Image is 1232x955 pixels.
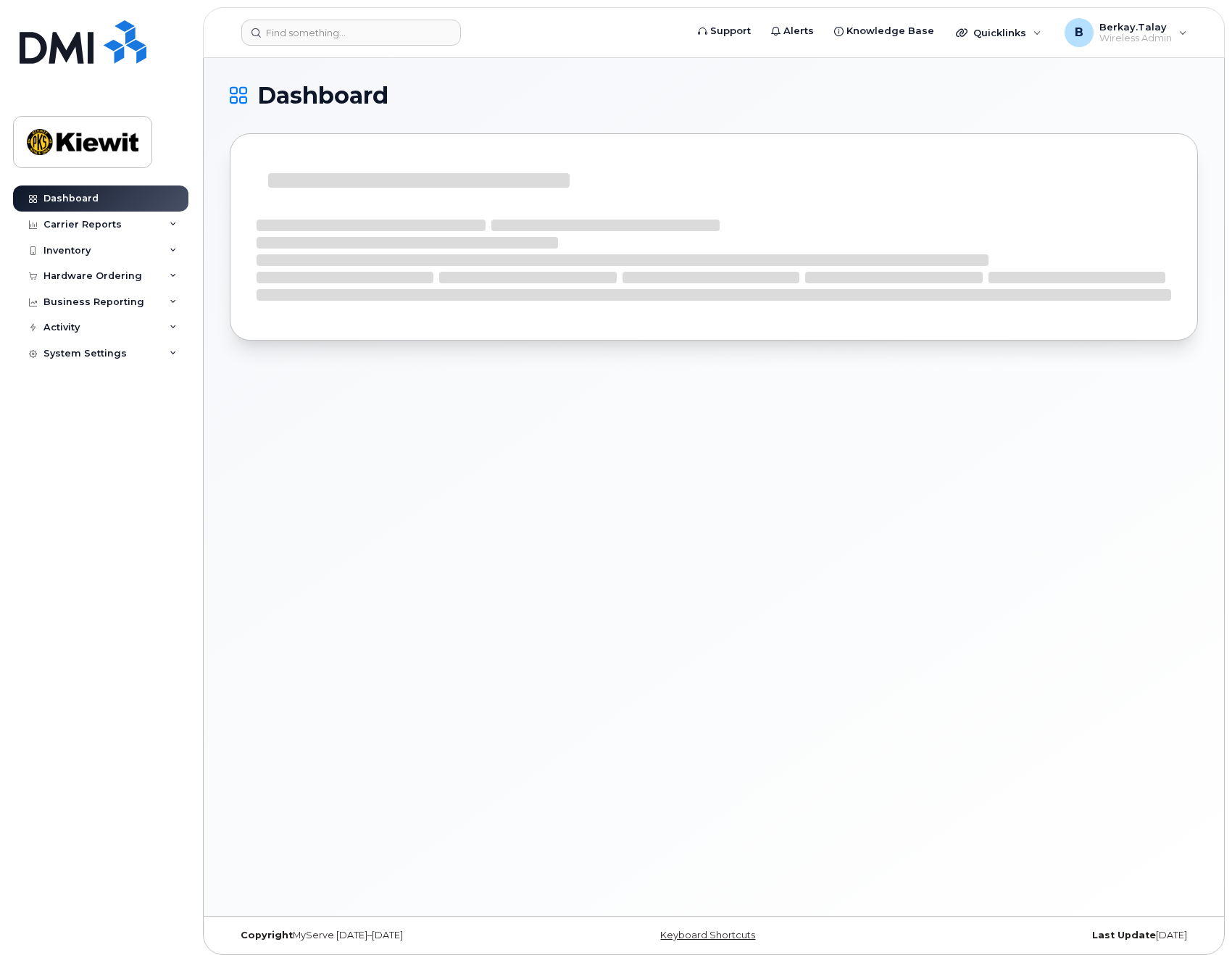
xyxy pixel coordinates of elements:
[660,930,755,941] a: Keyboard Shortcuts
[875,930,1198,941] div: [DATE]
[1092,930,1156,941] strong: Last Update
[230,930,552,941] div: MyServe [DATE]–[DATE]
[257,85,388,107] span: Dashboard
[241,930,293,941] strong: Copyright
